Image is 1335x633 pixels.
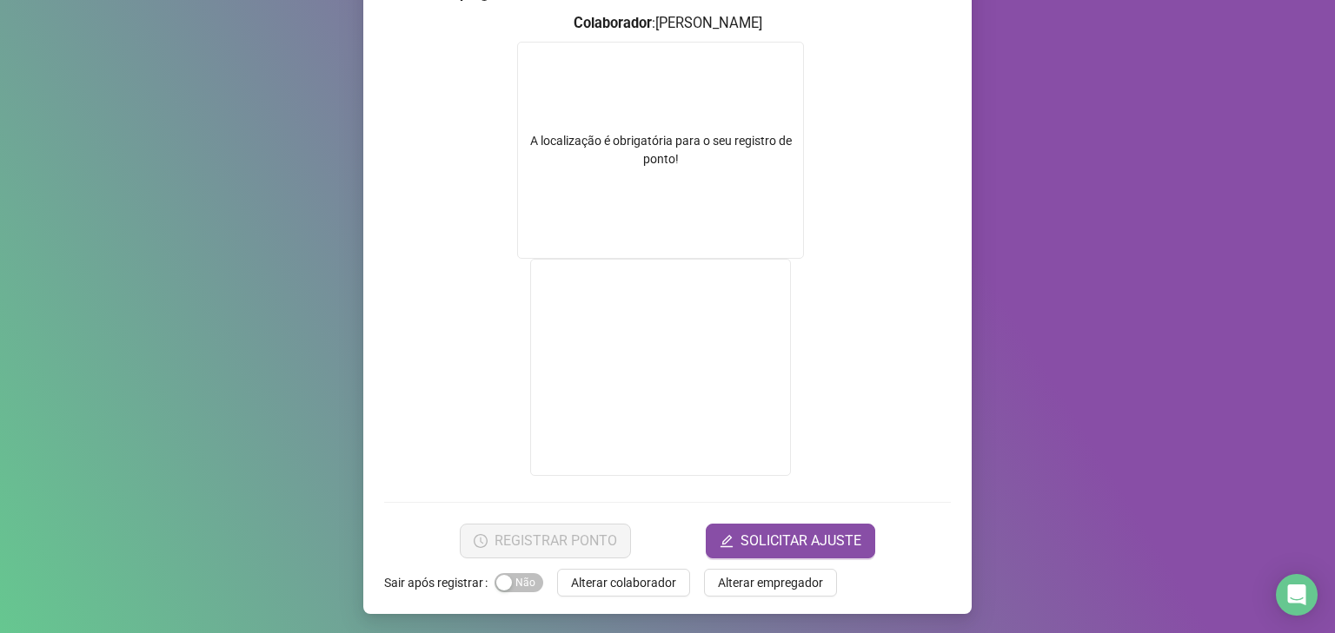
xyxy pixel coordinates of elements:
[384,569,495,597] label: Sair após registrar
[1276,574,1318,616] div: Open Intercom Messenger
[706,524,875,558] button: editSOLICITAR AJUSTE
[460,524,631,558] button: REGISTRAR PONTO
[557,569,690,597] button: Alterar colaborador
[720,534,734,548] span: edit
[518,132,803,168] div: A localização é obrigatória para o seu registro de ponto!
[704,569,837,597] button: Alterar empregador
[384,12,951,35] h3: : [PERSON_NAME]
[718,573,823,592] span: Alterar empregador
[571,573,676,592] span: Alterar colaborador
[741,531,861,551] span: SOLICITAR AJUSTE
[574,15,652,31] strong: Colaborador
